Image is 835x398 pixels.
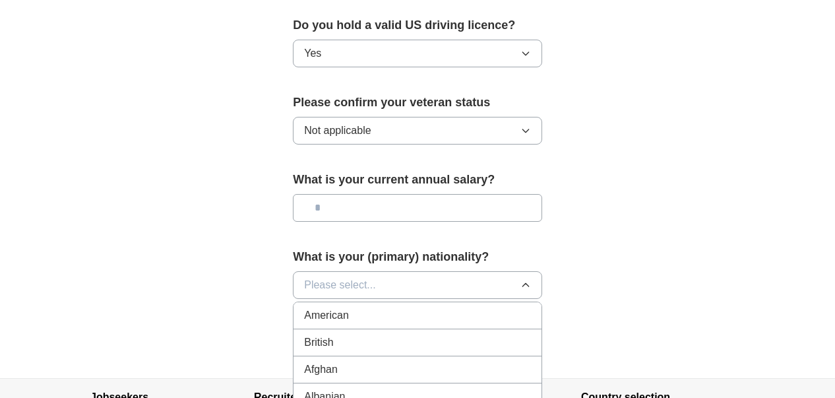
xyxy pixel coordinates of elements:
[293,171,542,189] label: What is your current annual salary?
[293,117,542,145] button: Not applicable
[304,362,338,378] span: Afghan
[304,46,321,61] span: Yes
[304,277,376,293] span: Please select...
[293,17,542,34] label: Do you hold a valid US driving licence?
[304,335,333,350] span: British
[293,94,542,112] label: Please confirm your veteran status
[293,248,542,266] label: What is your (primary) nationality?
[304,123,371,139] span: Not applicable
[293,40,542,67] button: Yes
[293,271,542,299] button: Please select...
[304,308,349,323] span: American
